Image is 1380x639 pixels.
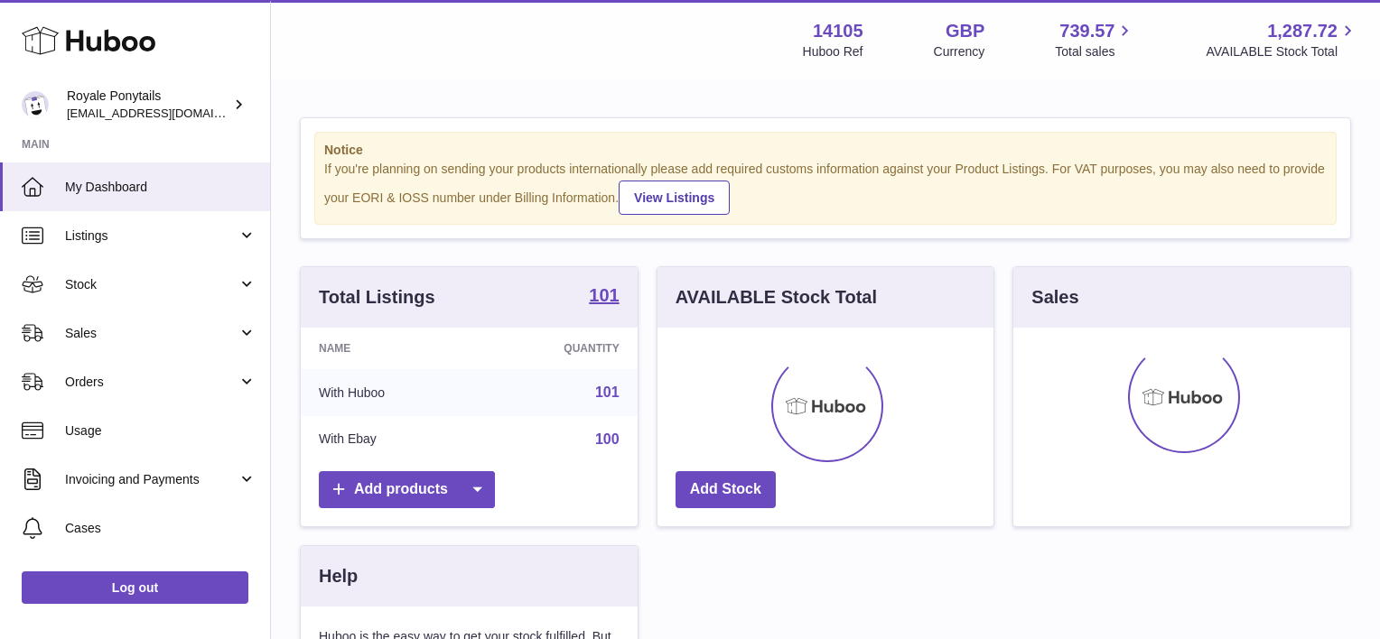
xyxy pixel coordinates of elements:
h3: Total Listings [319,285,435,310]
span: Orders [65,374,238,391]
span: 1,287.72 [1267,19,1338,43]
span: Invoicing and Payments [65,471,238,488]
a: 101 [595,384,620,400]
span: Usage [65,422,256,440]
h3: Sales [1031,285,1078,310]
div: Royale Ponytails [67,88,229,122]
strong: Notice [324,142,1327,159]
span: 739.57 [1059,19,1114,43]
span: My Dashboard [65,179,256,196]
td: With Ebay [301,416,479,463]
div: If you're planning on sending your products internationally please add required customs informati... [324,161,1327,215]
a: 1,287.72 AVAILABLE Stock Total [1206,19,1358,60]
th: Name [301,328,479,369]
div: Currency [934,43,985,60]
h3: AVAILABLE Stock Total [676,285,877,310]
span: Total sales [1055,43,1135,60]
span: Listings [65,227,238,245]
td: With Huboo [301,369,479,416]
a: View Listings [619,181,730,215]
strong: 101 [589,286,619,304]
strong: GBP [946,19,984,43]
a: 101 [589,286,619,308]
span: Stock [65,276,238,293]
span: AVAILABLE Stock Total [1206,43,1358,60]
h3: Help [319,564,358,588]
span: [EMAIL_ADDRESS][DOMAIN_NAME] [67,106,266,120]
span: Sales [65,325,238,342]
a: 100 [595,431,620,447]
div: Huboo Ref [803,43,863,60]
th: Quantity [479,328,638,369]
strong: 14105 [813,19,863,43]
a: Log out [22,571,248,604]
a: Add products [319,471,495,508]
img: qphill92@gmail.com [22,91,49,118]
a: Add Stock [676,471,776,508]
span: Cases [65,520,256,537]
a: 739.57 Total sales [1055,19,1135,60]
